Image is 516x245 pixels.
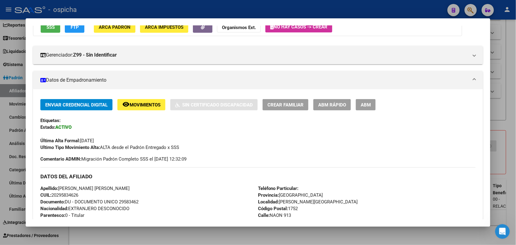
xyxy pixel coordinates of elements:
span: SSS [46,24,55,30]
strong: Parentesco: [40,213,65,218]
span: DU - DOCUMENTO UNICO 29583462 [40,199,138,205]
button: ABM [356,99,376,110]
span: ARCA Impuestos [145,24,183,30]
mat-panel-title: Gerenciador: [40,51,468,59]
span: Enviar Credencial Digital [45,102,108,108]
strong: Z99 - Sin Identificar [73,51,117,59]
button: No hay casos -> Crear [265,21,332,32]
h3: DATOS DEL AFILIADO [40,173,475,180]
button: ABM Rápido [313,99,351,110]
strong: Última Alta Formal: [40,138,80,143]
span: 1752 [258,206,298,211]
button: Organismos Ext. [217,21,261,33]
strong: Ultimo Tipo Movimiento Alta: [40,145,100,150]
button: Sin Certificado Discapacidad [170,99,258,110]
span: Crear Familiar [267,102,304,108]
mat-panel-title: Datos de Empadronamiento [40,76,468,84]
strong: Apellido: [40,186,58,191]
span: [DATE] [40,138,94,143]
strong: Comentario ADMIN: [40,156,81,162]
strong: Estado: [40,124,55,130]
strong: Calle: [258,213,270,218]
span: Sin Certificado Discapacidad [182,102,253,108]
strong: Localidad: [258,199,279,205]
strong: Etiquetas: [40,118,61,123]
button: Crear Familiar [263,99,308,110]
span: EXTRANJERO DESCONOCIDO [40,206,129,211]
span: ALTA desde el Padrón Entregado x SSS [40,145,179,150]
strong: ACTIVO [55,124,72,130]
span: Movimientos [130,102,160,108]
span: [PERSON_NAME][GEOGRAPHIC_DATA] [258,199,358,205]
span: ABM [361,102,371,108]
span: FTP [71,24,79,30]
span: [GEOGRAPHIC_DATA] [258,192,323,198]
button: SSS [41,21,60,33]
span: 0 - Titular [40,213,84,218]
button: Enviar Credencial Digital [40,99,112,110]
button: Movimientos [117,99,165,110]
span: ARCA Padrón [99,24,131,30]
mat-expansion-panel-header: Gerenciador:Z99 - Sin Identificar [33,46,483,64]
span: [PERSON_NAME] [PERSON_NAME] [40,186,130,191]
iframe: Intercom live chat [495,224,510,239]
mat-icon: remove_red_eye [122,101,130,108]
strong: Documento: [40,199,65,205]
strong: Nacionalidad: [40,206,68,211]
strong: Provincia: [258,192,279,198]
mat-expansion-panel-header: Datos de Empadronamiento [33,71,483,89]
span: NAON 913 [258,213,291,218]
button: ARCA Padrón [94,21,135,33]
span: 20295834626 [40,192,78,198]
span: No hay casos -> Crear [270,24,327,30]
button: ARCA Impuestos [140,21,188,33]
strong: CUIL: [40,192,51,198]
strong: Código Postal: [258,206,288,211]
strong: Teléfono Particular: [258,186,298,191]
button: FTP [65,21,84,33]
span: Migración Padrón Completo SSS el [DATE] 12:32:09 [40,156,186,162]
strong: Organismos Ext. [222,25,256,30]
span: ABM Rápido [318,102,346,108]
